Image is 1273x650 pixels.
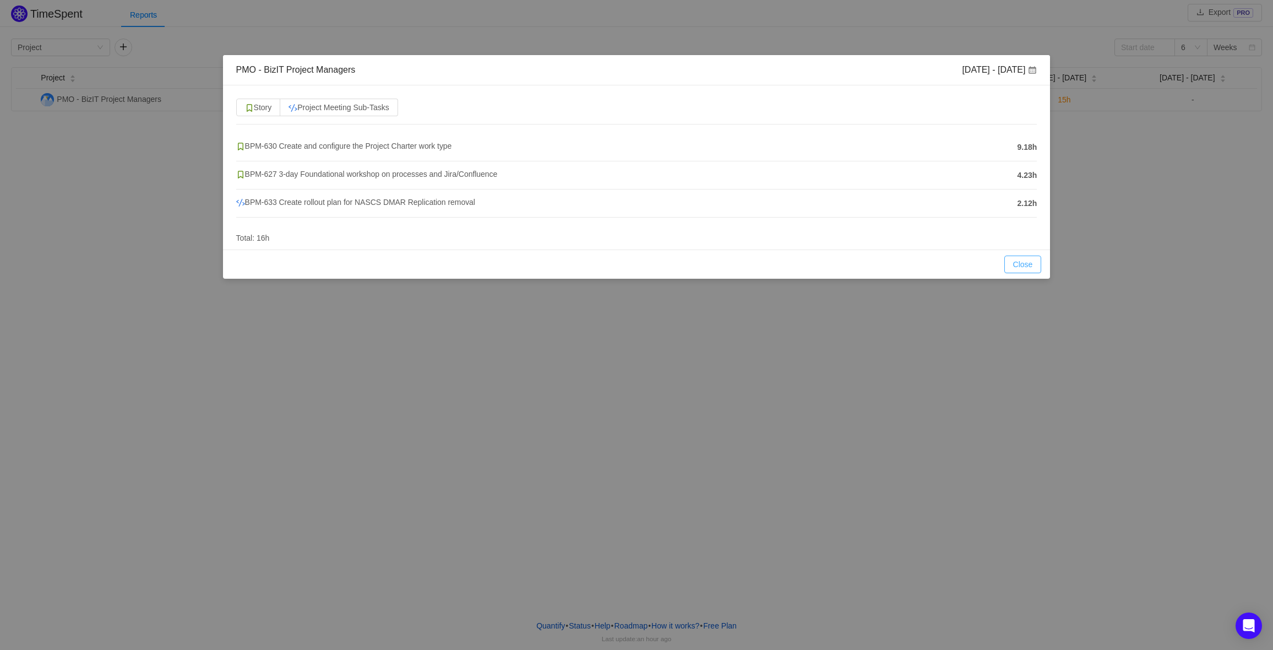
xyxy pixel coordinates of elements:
[245,103,272,112] span: Story
[236,142,452,150] span: BPM-630 Create and configure the Project Charter work type
[1018,170,1037,181] span: 4.23h
[236,170,498,178] span: BPM-627 3-day Foundational workshop on processes and Jira/Confluence
[236,64,356,76] div: PMO - BizIT Project Managers
[236,142,245,151] img: 10315
[1004,256,1042,273] button: Close
[236,170,245,179] img: 10315
[1236,613,1262,639] div: Open Intercom Messenger
[1018,198,1037,209] span: 2.12h
[245,104,254,112] img: 10315
[236,234,270,242] span: Total: 16h
[236,198,245,207] img: 10321
[962,64,1037,76] div: [DATE] - [DATE]
[289,104,297,112] img: 10321
[289,103,389,112] span: Project Meeting Sub-Tasks
[1018,142,1037,153] span: 9.18h
[236,198,475,207] span: BPM-633 Create rollout plan for NASCS DMAR Replication removal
